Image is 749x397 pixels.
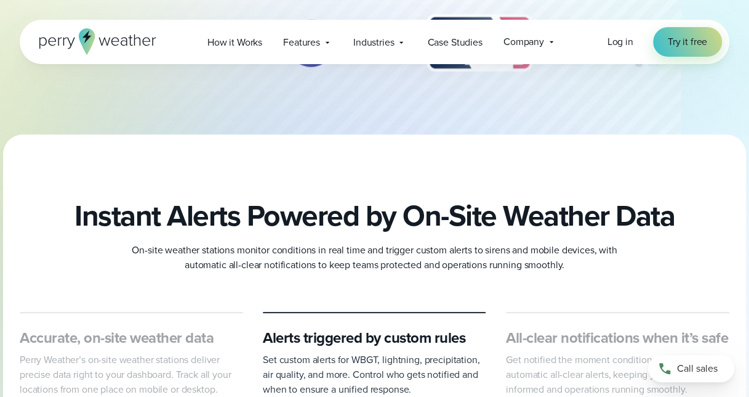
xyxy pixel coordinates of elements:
a: How it Works [197,30,273,55]
a: Log in [607,35,633,49]
a: Try it free [653,27,722,57]
p: On-site weather stations monitor conditions in real time and trigger custom alerts to sirens and ... [129,243,621,272]
img: Turner-Construction_1.svg [35,12,210,74]
img: NASA.svg [269,12,355,74]
h3: Alerts triggered by custom rules [263,328,486,348]
a: Case Studies [417,30,492,55]
div: 2 of 12 [269,12,355,74]
div: slideshow [81,12,669,80]
div: 3 of 12 [414,12,544,74]
h3: Accurate, on-site weather data [20,328,243,348]
span: Call sales [677,361,718,376]
span: Try it free [668,35,707,49]
img: PGA.svg [604,12,702,74]
h2: Instant Alerts Powered by On-Site Weather Data [74,198,675,233]
span: Case Studies [427,35,482,50]
p: Set custom alerts for WBGT, lightning, precipitation, air quality, and more. Control who gets not... [263,353,486,397]
p: Get notified the moment conditions are safe with automatic all-clear alerts, keeping your team in... [506,353,729,397]
img: MLB.svg [414,12,544,74]
a: Call sales [648,355,734,382]
h3: All-clear notifications when it’s safe [506,328,729,348]
p: Perry Weather’s on-site weather stations deliver precise data right to your dashboard. Track all ... [20,353,243,397]
div: 1 of 12 [35,12,210,74]
span: Features [283,35,320,50]
span: Company [503,35,544,49]
span: How it Works [207,35,262,50]
div: 4 of 12 [604,12,702,74]
span: Industries [353,35,395,50]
